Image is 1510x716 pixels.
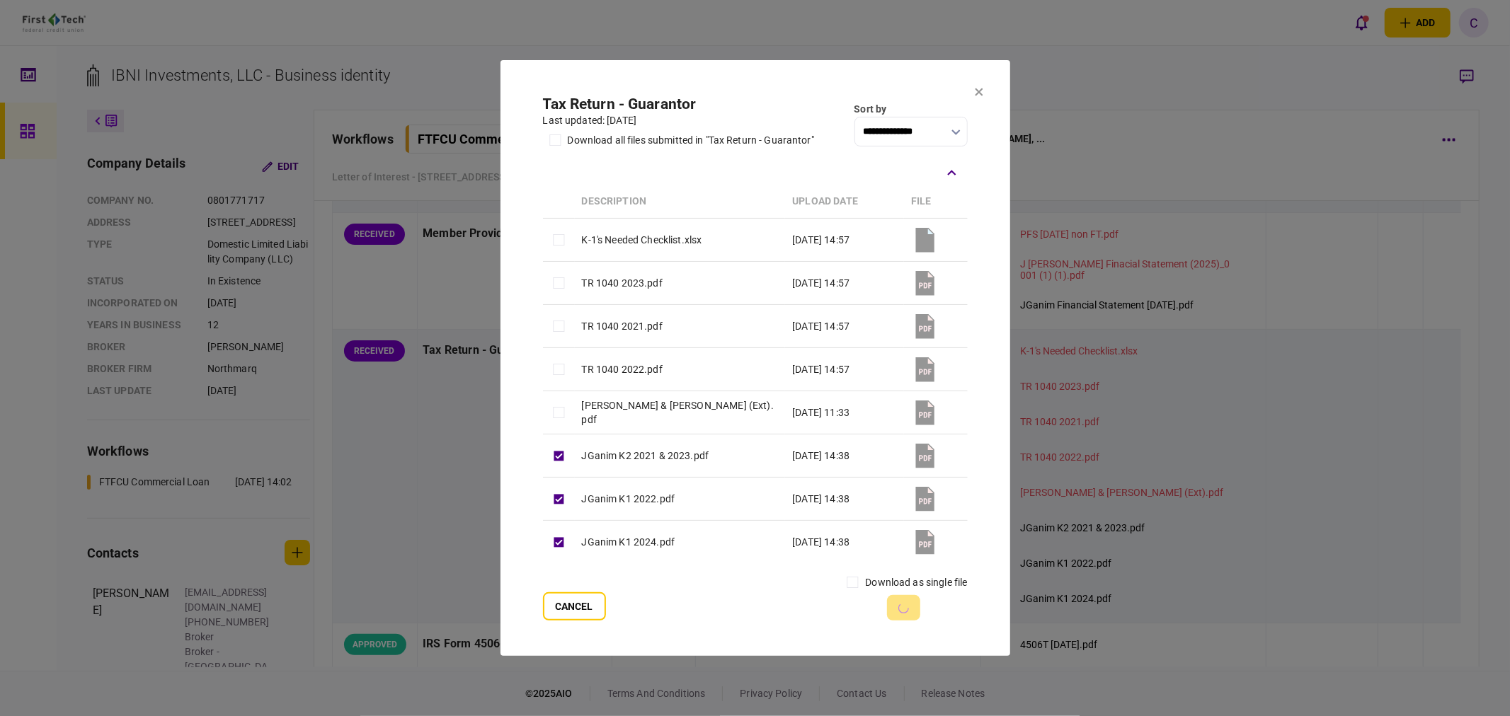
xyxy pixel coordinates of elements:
[575,521,786,564] td: JGanim K1 2024.pdf
[904,185,967,219] th: file
[785,218,904,261] td: [DATE] 14:57
[785,478,904,521] td: [DATE] 14:38
[785,304,904,347] td: [DATE] 14:57
[785,347,904,391] td: [DATE] 14:57
[575,391,786,434] td: [PERSON_NAME] & [PERSON_NAME] (Ext).pdf
[785,391,904,434] td: [DATE] 11:33
[568,133,814,148] div: download all files submitted in "Tax Return - Guarantor"
[854,102,968,117] div: Sort by
[785,185,904,219] th: upload date
[543,96,814,113] h2: Tax Return - Guarantor
[575,347,786,391] td: TR 1040 2022.pdf
[543,113,814,128] div: last updated: [DATE]
[865,575,967,590] label: download as single file
[575,261,786,304] td: TR 1040 2023.pdf
[575,304,786,347] td: TR 1040 2021.pdf
[575,478,786,521] td: JGanim K1 2022.pdf
[785,261,904,304] td: [DATE] 14:57
[543,592,606,620] button: Cancel
[575,218,786,261] td: K-1's Needed Checklist.xlsx
[785,521,904,564] td: [DATE] 14:38
[785,434,904,478] td: [DATE] 14:38
[575,185,786,219] th: Description
[575,434,786,478] td: JGanim K2 2021 & 2023.pdf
